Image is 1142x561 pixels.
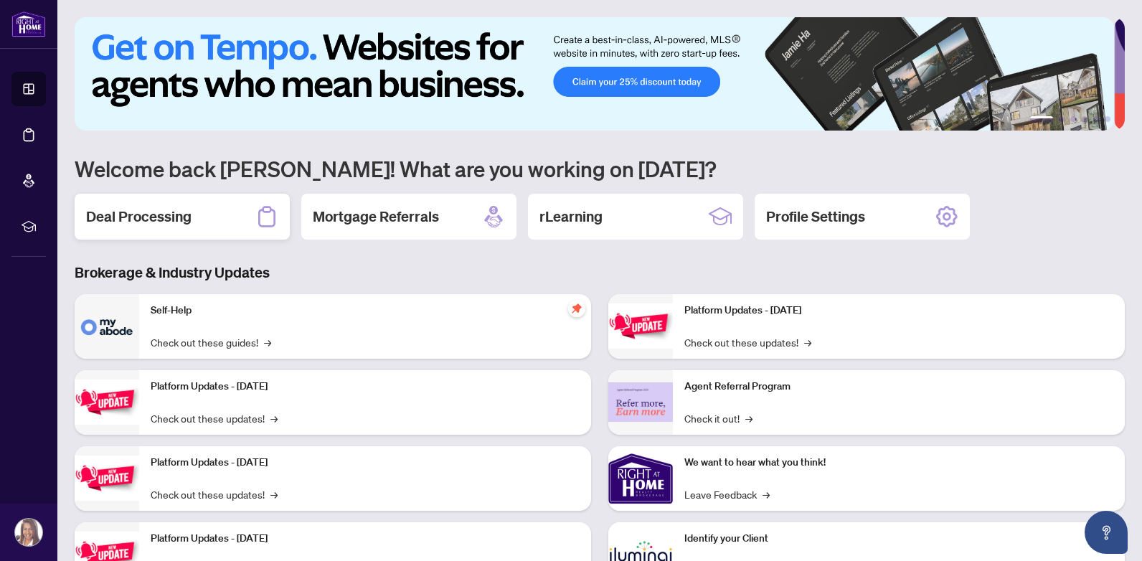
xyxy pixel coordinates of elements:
[1030,116,1053,122] button: 1
[684,379,1113,395] p: Agent Referral Program
[568,300,585,317] span: pushpin
[151,410,278,426] a: Check out these updates!→
[684,531,1113,547] p: Identify your Client
[75,379,139,425] img: Platform Updates - September 16, 2025
[75,456,139,501] img: Platform Updates - July 21, 2025
[270,486,278,502] span: →
[684,410,752,426] a: Check it out!→
[608,382,673,422] img: Agent Referral Program
[151,455,580,471] p: Platform Updates - [DATE]
[684,334,811,350] a: Check out these updates!→
[75,17,1114,131] img: Slide 0
[151,334,271,350] a: Check out these guides!→
[313,207,439,227] h2: Mortgage Referrals
[15,519,42,546] img: Profile Icon
[270,410,278,426] span: →
[151,303,580,319] p: Self-Help
[75,263,1125,283] h3: Brokerage & Industry Updates
[11,11,46,37] img: logo
[86,207,192,227] h2: Deal Processing
[151,531,580,547] p: Platform Updates - [DATE]
[684,486,770,502] a: Leave Feedback→
[75,294,139,359] img: Self-Help
[151,486,278,502] a: Check out these updates!→
[75,155,1125,182] h1: Welcome back [PERSON_NAME]! What are you working on [DATE]?
[1093,116,1099,122] button: 5
[1070,116,1076,122] button: 3
[151,379,580,395] p: Platform Updates - [DATE]
[1105,116,1110,122] button: 6
[539,207,603,227] h2: rLearning
[608,303,673,349] img: Platform Updates - June 23, 2025
[766,207,865,227] h2: Profile Settings
[684,455,1113,471] p: We want to hear what you think!
[264,334,271,350] span: →
[804,334,811,350] span: →
[1085,511,1128,554] button: Open asap
[608,446,673,511] img: We want to hear what you think!
[684,303,1113,319] p: Platform Updates - [DATE]
[763,486,770,502] span: →
[1059,116,1065,122] button: 2
[1082,116,1087,122] button: 4
[745,410,752,426] span: →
